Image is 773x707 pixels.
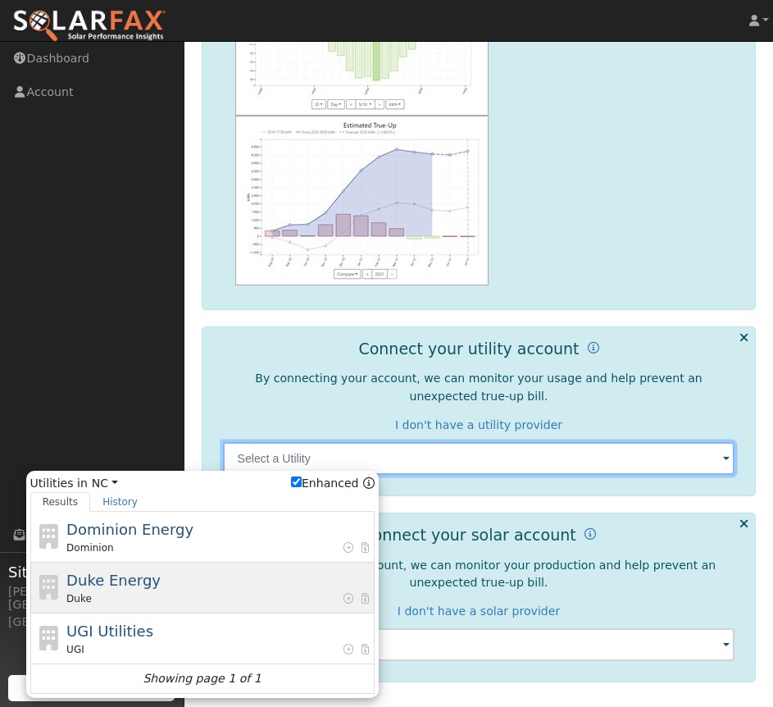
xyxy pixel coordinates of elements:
input: Select an Inverter [223,628,735,661]
div: [PERSON_NAME] [8,583,175,600]
span: Enhanced Provider [343,642,355,657]
img: SolarFax [12,9,166,43]
span: Dominion Energy [66,521,193,538]
div: [GEOGRAPHIC_DATA], [GEOGRAPHIC_DATA] [8,596,175,631]
label: Enhanced [291,475,359,492]
span: Show enhanced providers [291,475,375,492]
a: I don't have a solar provider [398,604,561,618]
h1: Connect your utility account [358,340,579,358]
span: UGI Utilities [66,623,153,640]
span: UGI [66,642,84,657]
h1: Connect your solar account [361,526,575,545]
span: Site Summary [8,561,175,583]
span: Enhanced Provider [343,541,355,555]
span: Dominion [66,541,114,555]
a: NC [92,475,118,492]
span: Has bill PDF's [359,591,371,606]
span: Enhanced Provider [343,591,355,606]
input: Select a Utility [223,442,735,475]
span: Utilities in [30,475,375,492]
span: Has bill PDF's [359,642,371,657]
span: By connecting your account, we can monitor your usage and help prevent an unexpected true-up bill. [255,372,702,402]
span: By connecting your account, we can monitor your production and help prevent an unexpected true-up... [242,559,716,589]
input: Enhanced [291,477,302,487]
i: Showing page 1 of 1 [143,670,261,687]
span: Duke Energy [66,572,161,589]
span: Has bill PDF's [359,541,371,555]
a: Results [30,492,91,512]
a: I don't have a utility provider [395,418,562,431]
a: History [90,492,150,512]
a: Enhanced Providers [363,477,375,490]
span: Duke [66,591,92,606]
